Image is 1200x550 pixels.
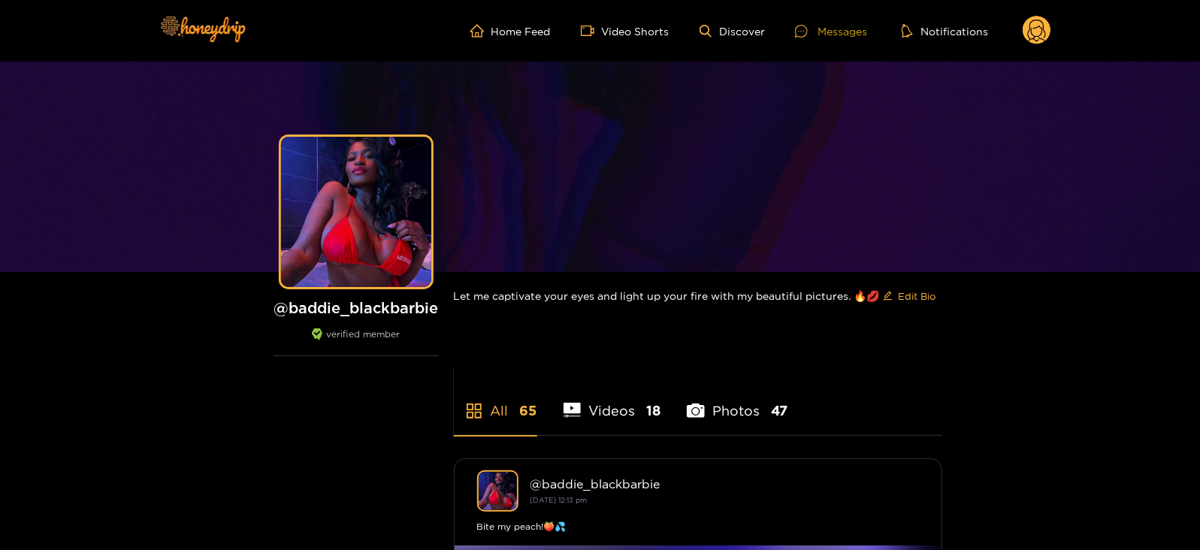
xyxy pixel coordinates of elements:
[465,402,483,420] span: appstore
[454,272,942,320] div: Let me captivate your eyes and light up your fire with my beautiful pictures. 🔥💋
[520,401,537,420] span: 65
[274,298,439,317] h1: @ baddie_blackbarbie
[470,24,551,38] a: Home Feed
[477,470,518,512] img: baddie_blackbarbie
[795,23,867,40] div: Messages
[700,25,765,38] a: Discover
[880,284,939,308] button: editEdit Bio
[899,289,936,304] span: Edit Bio
[883,291,893,302] span: edit
[530,477,919,491] div: @ baddie_blackbarbie
[274,328,439,356] div: verified member
[581,24,670,38] a: Video Shorts
[454,367,537,435] li: All
[897,23,993,38] button: Notifications
[470,24,491,38] span: home
[581,24,602,38] span: video-camera
[771,401,787,420] span: 47
[530,496,588,504] small: [DATE] 12:13 pm
[687,367,787,435] li: Photos
[477,519,919,534] div: Bite my peach!🍑💦
[564,367,661,435] li: Videos
[646,401,660,420] span: 18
